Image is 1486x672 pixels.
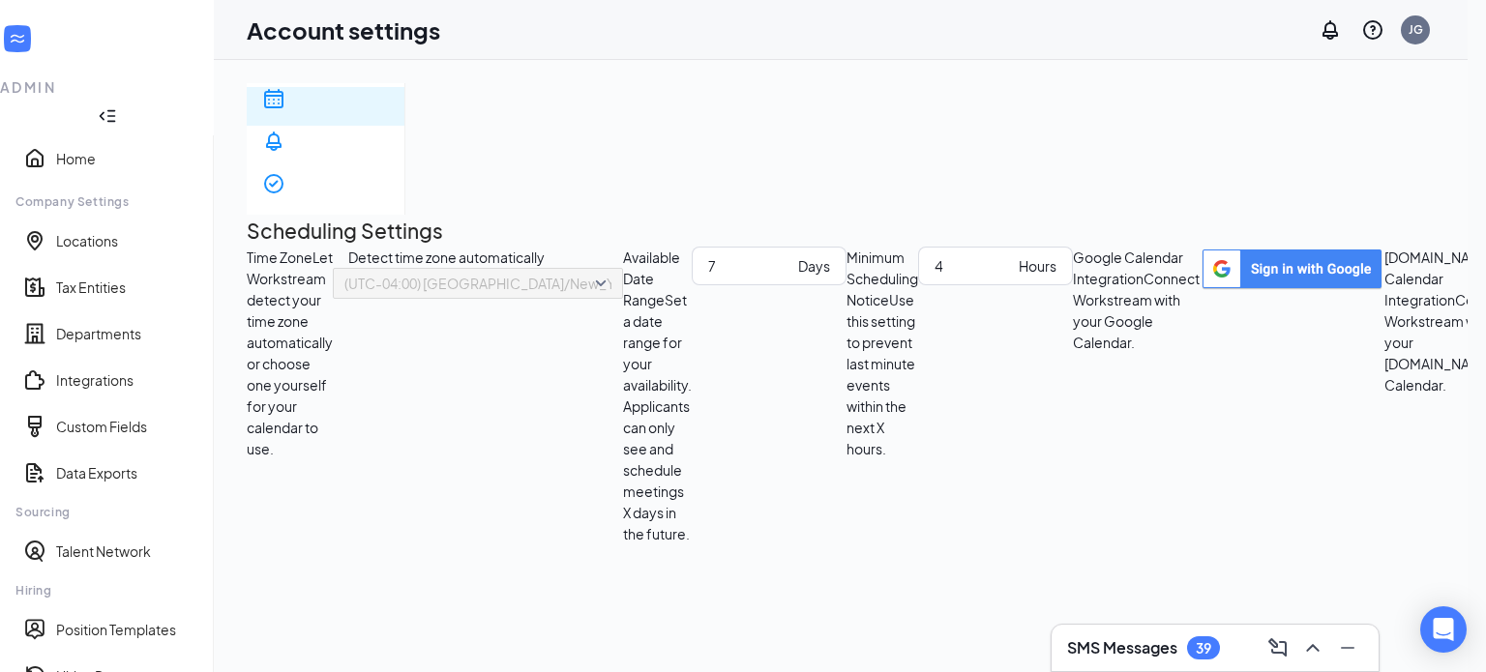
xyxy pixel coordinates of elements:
[56,149,198,168] a: Home
[56,620,198,639] a: Position Templates
[1336,636,1359,659] svg: Minimize
[1019,255,1056,277] div: Hours
[344,269,728,298] span: (UTC-04:00) [GEOGRAPHIC_DATA]/New_York - Eastern Time
[56,417,198,436] a: Custom Fields
[1266,636,1290,659] svg: ComposeMessage
[798,255,830,277] div: Days
[56,541,198,561] a: Talent Network
[247,130,404,168] a: Bell
[15,582,197,599] div: Hiring
[1301,636,1324,659] svg: ChevronUp
[1073,248,1183,287] span: Google Calendar Integration
[623,248,680,308] span: Available Date Range
[56,324,198,343] a: Departments
[1319,18,1342,42] svg: Notifications
[56,370,198,390] a: Integrations
[98,106,117,126] svg: Collapse
[262,130,285,153] svg: Bell
[1297,632,1328,663] button: ChevronUp
[262,172,285,195] svg: CheckmarkCircle
[1420,606,1467,653] div: Open Intercom Messenger
[247,248,312,266] span: Time Zone
[1067,637,1177,658] h3: SMS Messages
[348,247,545,268] span: Detect time zone automatically
[8,29,27,48] svg: WorkstreamLogo
[56,463,198,482] a: Data Exports
[847,248,918,308] span: Minimum Scheduling Notice
[247,87,404,126] a: Calendar
[1263,632,1293,663] button: ComposeMessage
[1196,640,1211,657] div: 39
[56,278,198,297] a: Tax Entities
[56,231,198,250] a: Locations
[1409,21,1423,38] div: JG
[15,504,197,520] div: Sourcing
[247,172,404,211] a: CheckmarkCircle
[262,87,285,110] svg: Calendar
[15,193,197,210] div: Company Settings
[1332,632,1363,663] button: Minimize
[247,14,440,46] h1: Account settings
[1361,18,1384,42] svg: QuestionInfo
